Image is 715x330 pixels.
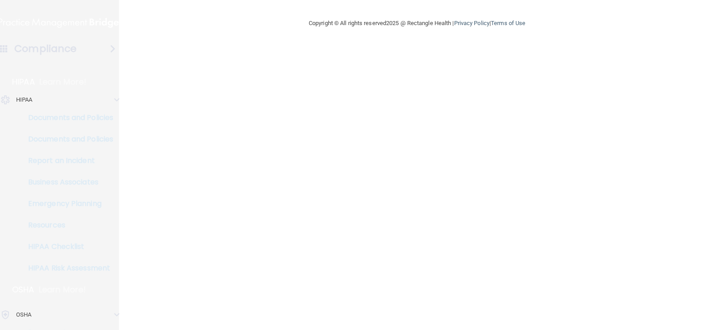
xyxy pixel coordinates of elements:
p: Report an Incident [6,156,128,165]
p: HIPAA Checklist [6,242,128,251]
p: Documents and Policies [6,113,128,122]
p: OSHA [12,284,34,295]
p: Resources [6,221,128,230]
div: Copyright © All rights reserved 2025 @ Rectangle Health | | [254,9,580,38]
p: Business Associates [6,178,128,187]
a: Terms of Use [491,20,525,26]
p: Learn More! [39,284,86,295]
p: HIPAA [12,77,35,87]
p: Documents and Policies [6,135,128,144]
p: Emergency Planning [6,199,128,208]
p: OSHA [16,309,31,320]
h4: Compliance [14,43,77,55]
p: HIPAA [16,94,33,105]
a: Privacy Policy [454,20,489,26]
p: Learn More! [39,77,87,87]
p: HIPAA Risk Assessment [6,264,128,273]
